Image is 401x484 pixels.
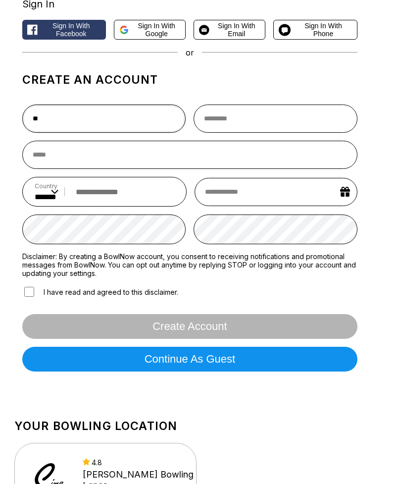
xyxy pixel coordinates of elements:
[22,347,357,372] button: Continue as guest
[295,22,352,38] span: Sign in with Phone
[22,20,106,40] button: Sign in with Facebook
[114,20,186,40] button: Sign in with Google
[22,73,357,87] h1: Create an account
[35,182,58,190] label: Country
[22,252,357,277] label: Disclaimer: By creating a BowlNow account, you consent to receiving notifications and promotional...
[194,20,265,40] button: Sign in with Email
[273,20,357,40] button: Sign in with Phone
[42,22,101,38] span: Sign in with Facebook
[14,419,387,433] h1: Your bowling location
[24,287,34,297] input: I have read and agreed to this disclaimer.
[22,48,357,57] div: or
[213,22,260,38] span: Sign in with Email
[83,458,200,467] div: 4.8
[133,22,180,38] span: Sign in with Google
[22,285,178,298] label: I have read and agreed to this disclaimer.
